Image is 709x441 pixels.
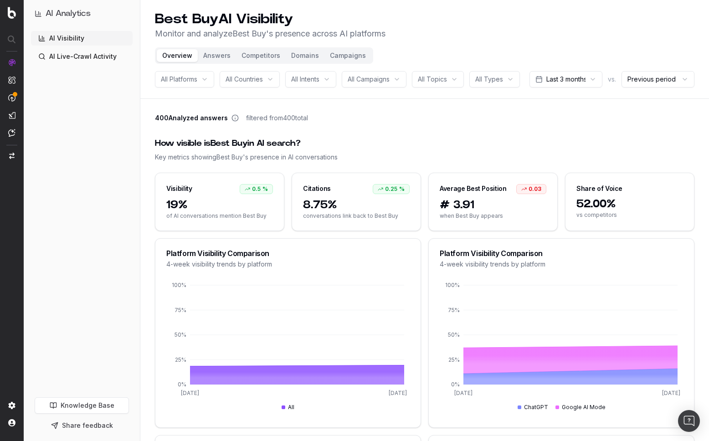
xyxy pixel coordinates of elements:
span: when Best Buy appears [440,212,546,220]
tspan: [DATE] [181,390,199,396]
img: Intelligence [8,76,15,84]
span: vs competitors [576,211,683,219]
span: All Topics [418,75,447,84]
img: Botify logo [8,7,16,19]
img: Assist [8,129,15,137]
div: Platform Visibility Comparison [166,250,410,257]
div: Citations [303,184,331,193]
button: Answers [198,49,236,62]
tspan: 25% [175,356,186,363]
span: # 3.91 [440,198,546,212]
tspan: [DATE] [389,390,407,396]
button: AI Analytics [35,7,129,20]
div: Open Intercom Messenger [678,410,700,432]
span: 19% [166,198,273,212]
span: 8.75% [303,198,410,212]
img: Setting [8,402,15,409]
div: Visibility [166,184,192,193]
img: Activation [8,94,15,102]
span: vs. [608,75,616,84]
div: Key metrics showing Best Buy 's presence in AI conversations [155,153,694,162]
div: All [282,404,294,411]
span: 52.00% [576,197,683,211]
h1: AI Analytics [46,7,91,20]
div: Share of Voice [576,184,622,193]
div: 4-week visibility trends by platform [166,260,410,269]
img: Switch project [9,153,15,159]
a: AI Live-Crawl Activity [31,49,133,64]
div: Google AI Mode [555,404,606,411]
button: Campaigns [324,49,371,62]
span: filtered from 400 total [246,113,308,123]
button: Competitors [236,49,286,62]
div: Average Best Position [440,184,507,193]
span: All Campaigns [348,75,390,84]
tspan: 0% [451,381,460,388]
tspan: 100% [445,282,460,288]
div: 0.03 [516,184,546,194]
tspan: 50% [448,331,460,338]
tspan: 75% [175,307,186,313]
span: All Countries [226,75,263,84]
tspan: 0% [178,381,186,388]
h1: Best Buy AI Visibility [155,11,385,27]
span: All Platforms [161,75,197,84]
div: ChatGPT [518,404,548,411]
span: conversations link back to Best Buy [303,212,410,220]
img: Studio [8,112,15,119]
tspan: [DATE] [662,390,680,396]
img: My account [8,419,15,426]
tspan: 25% [448,356,460,363]
div: 0.5 [240,184,273,194]
tspan: [DATE] [454,390,473,396]
tspan: 50% [175,331,186,338]
tspan: 100% [172,282,186,288]
div: How visible is Best Buy in AI search? [155,137,694,150]
span: of AI conversations mention Best Buy [166,212,273,220]
button: Domains [286,49,324,62]
span: % [399,185,405,193]
div: 0.25 [373,184,410,194]
p: Monitor and analyze Best Buy 's presence across AI platforms [155,27,385,40]
div: 4-week visibility trends by platform [440,260,683,269]
span: 400 Analyzed answers [155,113,228,123]
span: % [262,185,268,193]
a: AI Visibility [31,31,133,46]
button: Share feedback [35,417,129,434]
button: Overview [157,49,198,62]
tspan: 75% [448,307,460,313]
div: Platform Visibility Comparison [440,250,683,257]
a: Knowledge Base [35,397,129,414]
img: Analytics [8,59,15,66]
span: All Intents [291,75,319,84]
